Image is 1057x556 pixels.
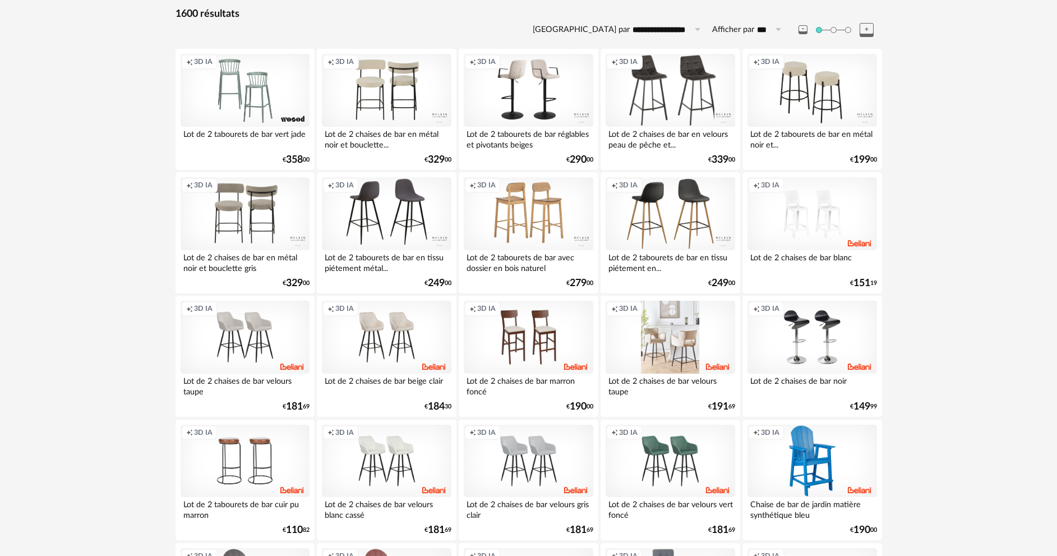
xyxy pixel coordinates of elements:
a: Creation icon 3D IA Lot de 2 tabourets de bar en tissu piétement en... €24900 [601,172,740,293]
div: € 00 [708,156,735,164]
div: Lot de 2 chaises de bar en velours peau de pêche et... [606,127,735,149]
div: € 00 [566,403,593,411]
div: 1600 résultats [176,8,882,21]
div: Lot de 2 chaises de bar beige clair [322,374,451,396]
div: € 00 [424,156,451,164]
span: 3D IA [761,428,779,437]
span: Creation icon [753,428,760,437]
a: Creation icon 3D IA Lot de 2 chaises de bar en velours peau de pêche et... €33900 [601,49,740,170]
span: Creation icon [327,428,334,437]
span: 3D IA [335,57,354,66]
a: Creation icon 3D IA Lot de 2 tabourets de bar vert jade €35800 [176,49,315,170]
span: 3D IA [194,428,213,437]
span: 110 [286,526,303,534]
span: 184 [428,403,445,411]
div: € 00 [566,279,593,287]
span: 329 [428,156,445,164]
div: Lot de 2 chaises de bar velours taupe [606,374,735,396]
span: 358 [286,156,303,164]
div: Lot de 2 chaises de bar en métal noir et bouclette... [322,127,451,149]
div: Lot de 2 chaises de bar velours blanc cassé [322,497,451,520]
div: € 82 [283,526,310,534]
span: 191 [712,403,728,411]
div: € 19 [850,279,877,287]
a: Creation icon 3D IA Lot de 2 chaises de bar velours gris clair €18169 [459,420,598,541]
span: 181 [570,526,587,534]
div: € 00 [566,156,593,164]
span: 181 [286,403,303,411]
a: Creation icon 3D IA Lot de 2 chaises de bar velours vert foncé €18169 [601,420,740,541]
span: 181 [712,526,728,534]
div: € 69 [424,526,451,534]
span: 3D IA [335,181,354,190]
a: Creation icon 3D IA Lot de 2 chaises de bar velours blanc cassé €18169 [317,420,456,541]
a: Creation icon 3D IA Lot de 2 tabourets de bar avec dossier en bois naturel €27900 [459,172,598,293]
div: € 00 [708,279,735,287]
span: Creation icon [611,57,618,66]
span: 3D IA [194,304,213,313]
a: Creation icon 3D IA Lot de 2 tabourets de bar cuir pu marron €11082 [176,420,315,541]
span: 149 [853,403,870,411]
span: 3D IA [761,304,779,313]
div: Chaise de bar de jardin matière synthétique bleu [747,497,876,520]
div: € 00 [850,156,877,164]
span: Creation icon [186,181,193,190]
a: Creation icon 3D IA Lot de 2 tabourets de bar en métal noir et... €19900 [742,49,881,170]
span: Creation icon [469,57,476,66]
span: Creation icon [611,428,618,437]
a: Creation icon 3D IA Lot de 2 chaises de bar blanc €15119 [742,172,881,293]
div: € 69 [708,403,735,411]
span: 329 [286,279,303,287]
span: Creation icon [469,428,476,437]
a: Creation icon 3D IA Lot de 2 chaises de bar en métal noir et bouclette... €32900 [317,49,456,170]
span: 151 [853,279,870,287]
span: Creation icon [186,57,193,66]
span: 3D IA [335,304,354,313]
span: 3D IA [477,181,496,190]
span: 249 [428,279,445,287]
span: Creation icon [327,57,334,66]
span: 3D IA [477,304,496,313]
span: 199 [853,156,870,164]
div: Lot de 2 chaises de bar velours gris clair [464,497,593,520]
a: Creation icon 3D IA Lot de 2 chaises de bar noir €14999 [742,296,881,417]
span: 3D IA [619,428,638,437]
span: Creation icon [186,304,193,313]
div: € 00 [850,526,877,534]
a: Creation icon 3D IA Chaise de bar de jardin matière synthétique bleu €19000 [742,420,881,541]
span: 290 [570,156,587,164]
div: Lot de 2 chaises de bar marron foncé [464,374,593,396]
a: Creation icon 3D IA Lot de 2 chaises de bar velours taupe €19169 [601,296,740,417]
a: Creation icon 3D IA Lot de 2 chaises de bar marron foncé €19000 [459,296,598,417]
div: Lot de 2 tabourets de bar en métal noir et... [747,127,876,149]
a: Creation icon 3D IA Lot de 2 chaises de bar velours taupe €18169 [176,296,315,417]
div: Lot de 2 chaises de bar velours vert foncé [606,497,735,520]
div: Lot de 2 chaises de bar blanc [747,250,876,273]
div: € 69 [283,403,310,411]
span: Creation icon [611,181,618,190]
a: Creation icon 3D IA Lot de 2 tabourets de bar en tissu piétement métal... €24900 [317,172,456,293]
span: Creation icon [327,181,334,190]
span: Creation icon [753,57,760,66]
div: € 69 [566,526,593,534]
div: € 00 [283,156,310,164]
span: 190 [853,526,870,534]
span: 3D IA [194,181,213,190]
span: 249 [712,279,728,287]
span: 3D IA [761,57,779,66]
div: Lot de 2 tabourets de bar cuir pu marron [181,497,310,520]
span: Creation icon [327,304,334,313]
a: Creation icon 3D IA Lot de 2 chaises de bar en métal noir et bouclette gris €32900 [176,172,315,293]
span: Creation icon [186,428,193,437]
span: Creation icon [469,304,476,313]
span: 190 [570,403,587,411]
span: Creation icon [469,181,476,190]
div: € 99 [850,403,877,411]
div: Lot de 2 chaises de bar en métal noir et bouclette gris [181,250,310,273]
div: Lot de 2 chaises de bar noir [747,374,876,396]
div: € 00 [283,279,310,287]
div: € 00 [424,279,451,287]
div: Lot de 2 chaises de bar velours taupe [181,374,310,396]
span: 3D IA [761,181,779,190]
label: Afficher par [712,25,754,35]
